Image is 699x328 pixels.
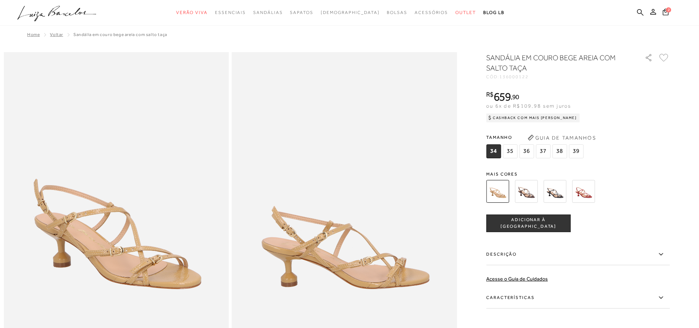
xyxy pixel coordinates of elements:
[486,180,509,203] img: SANDÁLIA EM COURO BEGE AREIA COM SALTO TAÇA
[73,32,167,37] span: SANDÁLIA EM COURO BEGE AREIA COM SALTO TAÇA
[387,10,407,15] span: Bolsas
[253,6,283,19] a: noSubCategoriesText
[415,6,448,19] a: noSubCategoriesText
[486,144,501,158] span: 34
[572,180,595,203] img: SANDÁLIA EM COURO VERMELHO RED COM SALTO TAÇA
[666,7,671,12] span: 2
[486,53,624,73] h1: SANDÁLIA EM COURO BEGE AREIA COM SALTO TAÇA
[486,276,548,282] a: Acesse o Guia de Cuidados
[486,287,670,309] label: Características
[543,180,566,203] img: SANDÁLIA EM COURO PRETO COM SALTO TAÇA
[483,6,505,19] a: BLOG LB
[486,103,571,109] span: ou 6x de R$109,98 sem juros
[569,144,583,158] span: 39
[487,217,570,230] span: ADICIONAR À [GEOGRAPHIC_DATA]
[455,6,476,19] a: noSubCategoriesText
[503,144,517,158] span: 35
[486,172,670,176] span: Mais cores
[486,75,633,79] div: CÓD:
[499,74,529,79] span: 136000122
[486,215,571,232] button: ADICIONAR À [GEOGRAPHIC_DATA]
[290,10,313,15] span: Sapatos
[486,113,580,122] div: Cashback com Mais [PERSON_NAME]
[660,8,671,18] button: 2
[486,132,585,143] span: Tamanho
[511,94,519,100] i: ,
[536,144,550,158] span: 37
[486,91,494,98] i: R$
[176,10,208,15] span: Verão Viva
[552,144,567,158] span: 38
[387,6,407,19] a: noSubCategoriesText
[176,6,208,19] a: noSubCategoriesText
[483,10,505,15] span: BLOG LB
[486,244,670,265] label: Descrição
[512,93,519,101] span: 90
[494,90,511,103] span: 659
[321,10,380,15] span: [DEMOGRAPHIC_DATA]
[515,180,538,203] img: SANDÁLIA EM COURO CAFÉ COM SALTO TAÇA
[50,32,63,37] a: Voltar
[253,10,283,15] span: Sandálias
[215,6,246,19] a: noSubCategoriesText
[455,10,476,15] span: Outlet
[525,132,598,144] button: Guia de Tamanhos
[415,10,448,15] span: Acessórios
[290,6,313,19] a: noSubCategoriesText
[519,144,534,158] span: 36
[27,32,40,37] a: Home
[215,10,246,15] span: Essenciais
[321,6,380,19] a: noSubCategoriesText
